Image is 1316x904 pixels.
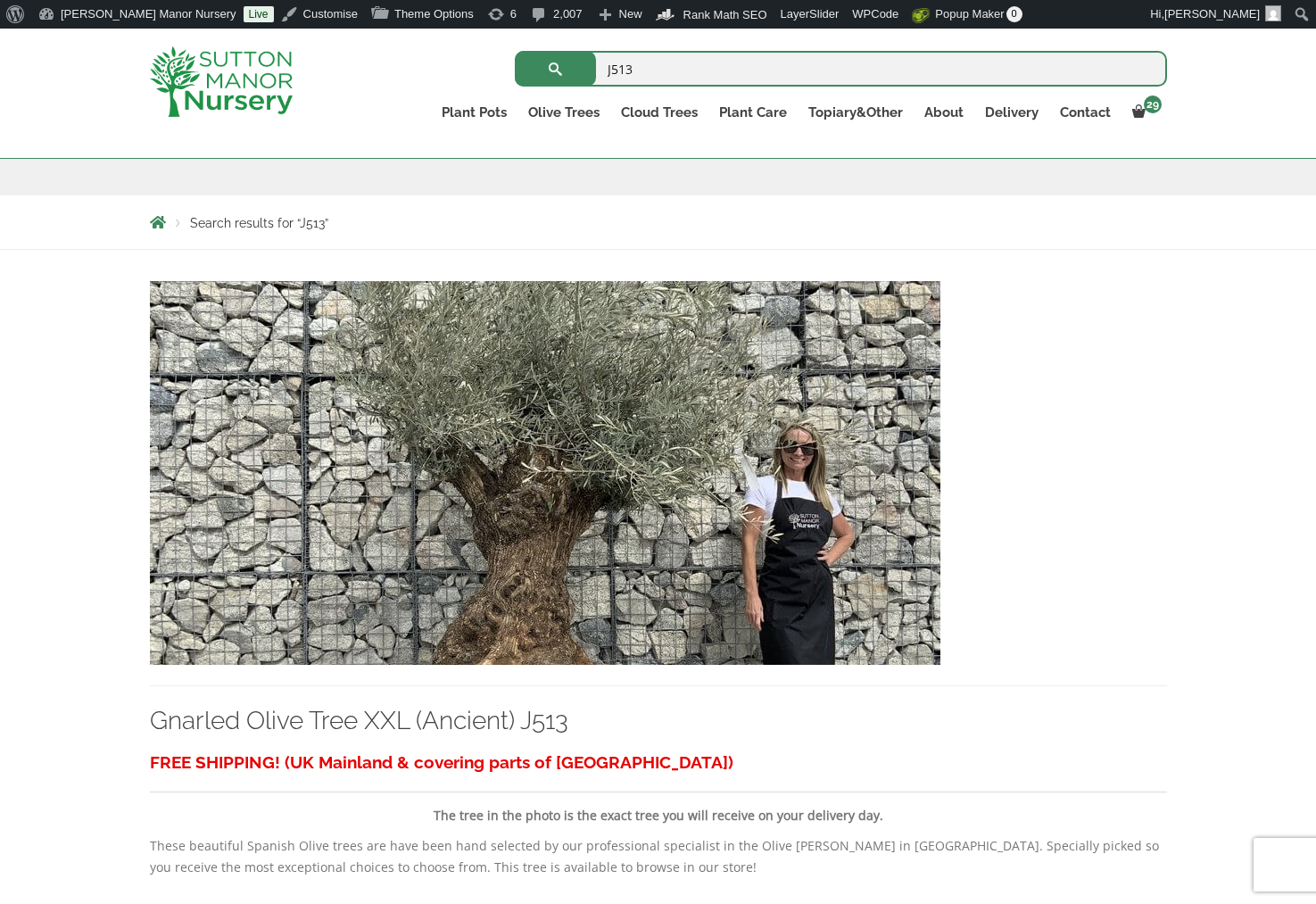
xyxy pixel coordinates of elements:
span: Rank Math SEO [683,8,767,21]
span: [PERSON_NAME] [1164,7,1260,21]
a: Live [244,6,274,22]
a: Contact [1049,100,1121,125]
a: Delivery [974,100,1049,125]
a: Gnarled Olive Tree XXL (Ancient) J513 [150,706,568,735]
div: These beautiful Spanish Olive trees are have been hand selected by our professional specialist in... [150,746,1167,878]
a: About [914,100,974,125]
a: Plant Pots [431,100,517,125]
nav: Breadcrumbs [150,215,1167,229]
img: Gnarled Olive Tree XXL (Ancient) J513 - B5610283 1DA8 40EC 9FDD 314ACA8339F8 1 105 c [150,281,940,665]
a: 29 [1121,100,1167,125]
span: 29 [1144,95,1162,113]
a: Olive Trees [517,100,610,125]
img: logo [150,46,293,117]
a: Plant Care [708,100,798,125]
a: Cloud Trees [610,100,708,125]
a: Gnarled Olive Tree XXL (Ancient) J513 [150,463,940,480]
a: Topiary&Other [798,100,914,125]
input: Search... [515,51,1167,87]
h3: FREE SHIPPING! (UK Mainland & covering parts of [GEOGRAPHIC_DATA]) [150,746,1167,779]
strong: The tree in the photo is the exact tree you will receive on your delivery day. [434,807,883,824]
span: Search results for “J513” [190,216,328,230]
span: 0 [1006,6,1022,22]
